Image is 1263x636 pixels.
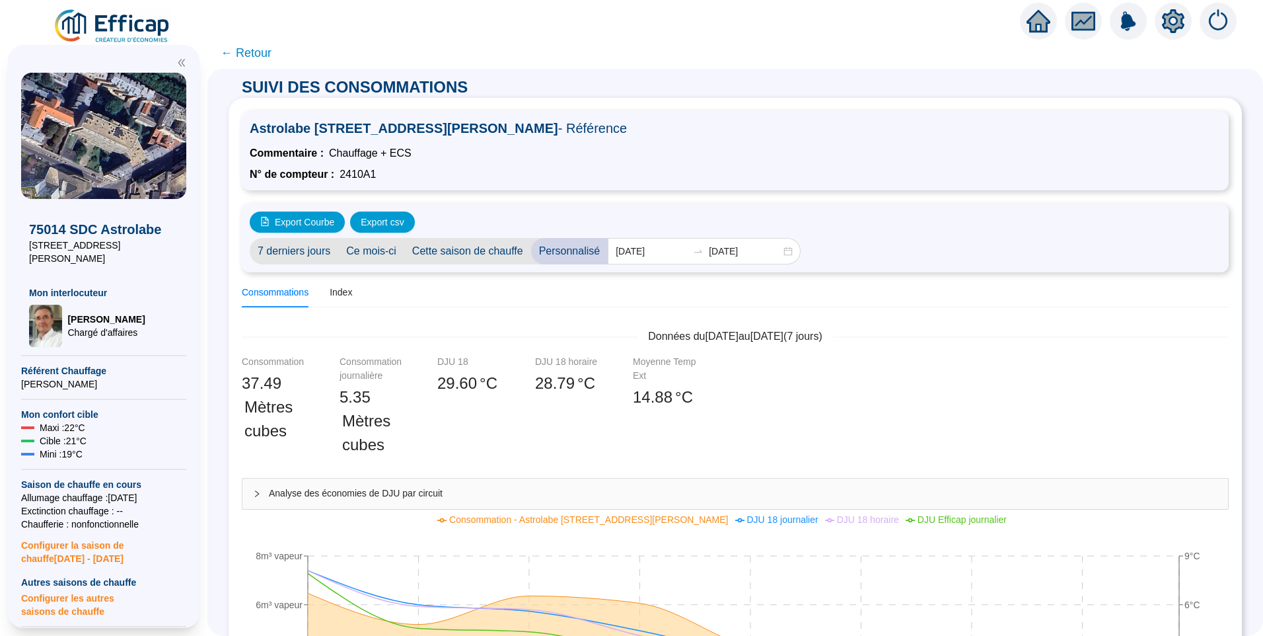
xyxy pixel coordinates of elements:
[242,374,260,392] span: 37
[340,355,406,383] div: Consommation journalière
[455,374,477,392] span: .60
[250,119,1221,138] span: Astrolabe [STREET_ADDRESS][PERSON_NAME]
[330,286,352,299] div: Index
[275,216,334,229] span: Export Courbe
[221,44,271,62] span: ← Retour
[1184,551,1200,561] tspan: 9°C
[244,395,308,443] span: Mètres cubes
[229,78,481,96] span: SUIVI DES CONSOMMATIONS
[1161,9,1185,33] span: setting
[558,121,628,136] span: - Référence
[21,589,186,618] span: Configurer les autres saisons de chauffe
[21,531,186,565] span: Configurer la saison de chauffe [DATE] - [DATE]
[256,600,303,610] tspan: 6m³ vapeur
[250,145,324,161] span: Commentaire :
[21,408,186,421] span: Mon confort cible
[21,504,186,518] span: Exctinction chauffage : --
[577,372,595,395] span: °C
[348,388,370,406] span: .35
[242,479,1228,509] div: Analyse des économies de DJU par circuit
[1200,3,1237,40] img: alerts
[21,491,186,504] span: Allumage chauffage : [DATE]
[40,448,83,461] span: Mini : 19 °C
[250,212,345,233] button: Export Courbe
[40,421,85,434] span: Maxi : 22 °C
[531,238,608,264] span: Personnalisé
[535,355,601,369] div: DJU 18 horaire
[260,374,281,392] span: .49
[675,385,693,409] span: °C
[693,246,704,257] span: to
[21,518,186,531] span: Chaufferie : non fonctionnelle
[29,220,178,239] span: 75014 SDC Astrolabe
[616,245,688,258] input: Date de début
[242,286,308,299] div: Consommations
[709,245,781,258] input: Date de fin
[918,514,1007,525] span: DJU Efficap journalier
[53,8,172,45] img: efficap energie logo
[242,355,308,369] div: Consommation
[40,434,87,448] span: Cible : 21 °C
[480,372,497,395] span: °C
[350,212,414,233] button: Export csv
[449,514,728,525] span: Consommation - Astrolabe [STREET_ADDRESS][PERSON_NAME]
[651,388,672,406] span: .88
[21,364,186,378] span: Référent Chauffage
[67,326,145,339] span: Chargé d'affaires
[269,487,1217,500] span: Analyse des économies de DJU par circuit
[633,355,699,383] div: Moyenne Temp Ext
[837,514,899,525] span: DJU 18 horaire
[747,514,818,525] span: DJU 18 journalier
[693,246,704,257] span: swap-right
[1110,3,1147,40] img: alerts
[250,167,334,182] span: N° de compteur :
[404,238,531,264] span: Cette saison de chauffe
[29,239,178,265] span: [STREET_ADDRESS][PERSON_NAME]
[250,238,338,264] span: 7 derniers jours
[329,145,412,161] span: Chauffage + ECS
[21,576,186,589] span: Autres saisons de chauffe
[637,329,833,344] span: Données du [DATE] au [DATE] ( 7 jours)
[21,478,186,491] span: Saison de chauffe en cours
[342,409,406,457] span: Mètres cubes
[21,378,186,391] span: [PERSON_NAME]
[177,58,186,67] span: double-left
[256,551,303,561] tspan: 8m³ vapeur
[1184,600,1200,610] tspan: 6°C
[253,490,261,498] span: collapsed
[1071,9,1095,33] span: fund
[338,238,404,264] span: Ce mois-ci
[67,313,145,326] span: [PERSON_NAME]
[340,167,376,182] span: 2410A1
[260,217,270,226] span: file-image
[29,305,62,347] img: Chargé d'affaires
[361,216,404,229] span: Export csv
[29,286,178,299] span: Mon interlocuteur
[535,374,553,392] span: 28
[340,388,348,406] span: 5
[553,374,575,392] span: .79
[1027,9,1050,33] span: home
[633,388,651,406] span: 14
[437,355,503,369] div: DJU 18
[437,374,455,392] span: 29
